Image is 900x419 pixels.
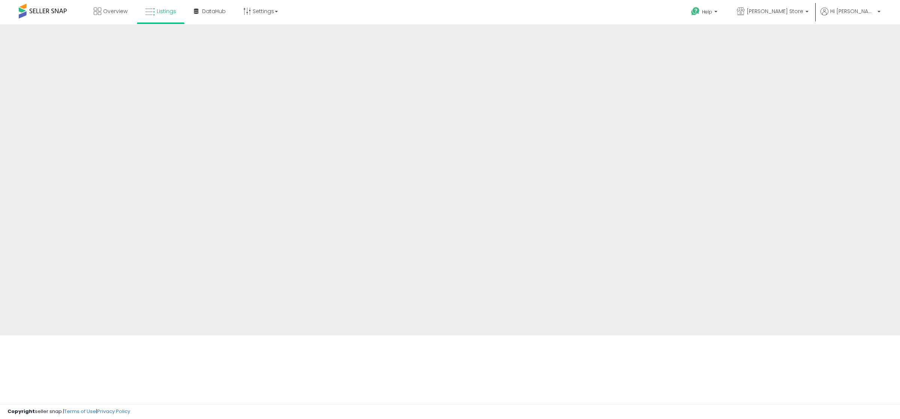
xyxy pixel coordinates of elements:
[157,7,176,15] span: Listings
[691,7,700,16] i: Get Help
[820,7,880,24] a: Hi [PERSON_NAME]
[747,7,803,15] span: [PERSON_NAME] Store
[830,7,875,15] span: Hi [PERSON_NAME]
[702,9,712,15] span: Help
[685,1,725,24] a: Help
[202,7,226,15] span: DataHub
[103,7,127,15] span: Overview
